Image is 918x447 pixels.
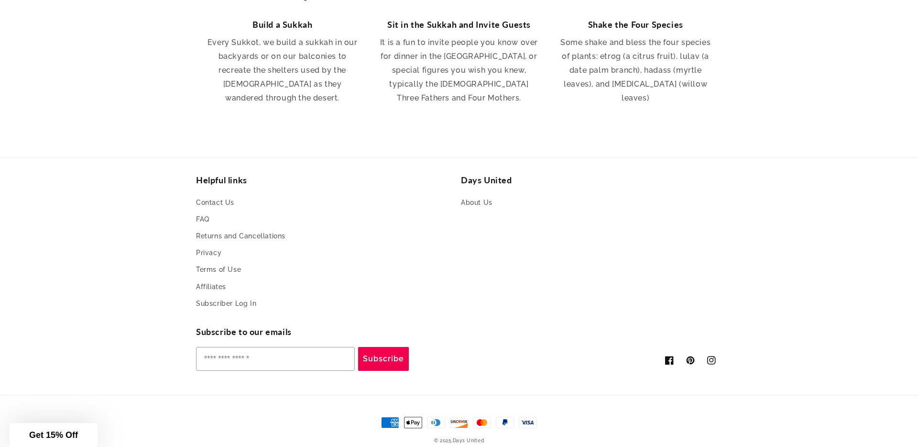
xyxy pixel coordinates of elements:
h3: Build a Sukkah [203,18,361,31]
p: Some shake and bless the four species of plants: etrog (a citrus fruit), lulav (a date palm branc... [557,36,715,105]
a: Terms of Use [196,261,241,278]
a: About Us [461,197,492,211]
a: Days United [453,438,484,443]
input: Enter your email [196,347,355,371]
h3: Shake the Four Species [557,18,715,31]
a: Subscriber Log In [196,295,256,312]
p: Every Sukkot, we build a sukkah in our backyards or on our balconies to recreate the shelters use... [203,36,361,105]
small: © 2025, [434,438,484,443]
h2: Helpful links [196,175,457,186]
h3: Sit in the Sukkah and Invite Guests [380,18,538,31]
a: Contact Us [196,197,234,211]
div: Get 15% Off [10,423,98,447]
a: FAQ [196,211,209,228]
p: It is a fun to invite people you know over for dinner in the [GEOGRAPHIC_DATA], or special figure... [380,36,538,105]
a: Affiliates [196,279,226,295]
a: Privacy [196,245,221,261]
span: Get 15% Off [29,430,78,440]
h2: Subscribe to our emails [196,326,459,337]
button: Subscribe [358,347,409,371]
a: Returns and Cancellations [196,228,285,245]
h2: Days United [461,175,722,186]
